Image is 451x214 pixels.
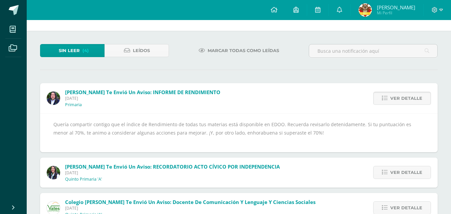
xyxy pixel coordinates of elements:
[47,166,60,179] img: 17d60be5ef358e114dc0f01a4fe601a5.png
[65,102,82,108] p: Primaria
[190,44,287,57] a: Marcar todas como leídas
[82,44,89,57] span: (4)
[309,44,437,57] input: Busca una notificación aquí
[390,92,422,104] span: Ver detalle
[208,44,279,57] span: Marcar todas como leídas
[65,89,220,95] span: [PERSON_NAME] te envió un aviso: INFORME DE RENDIMIENTO
[40,44,104,57] a: Sin leer(4)
[65,199,315,205] span: Colegio [PERSON_NAME] te envió un aviso: Docente de Comunicación y Lenguaje y Ciencias Sociales
[359,3,372,17] img: 55cd4609078b6f5449d0df1f1668bde8.png
[65,170,280,176] span: [DATE]
[53,120,424,146] div: Quería compartir contigo que el índice de Rendimiento de todas tus materias está disponible en ED...
[377,10,415,16] span: Mi Perfil
[59,44,80,57] span: Sin leer
[65,205,315,211] span: [DATE]
[65,163,280,170] span: [PERSON_NAME] te envió un aviso: RECORDATORIO ACTO CÍVICO POR INDEPENDENCIA
[65,95,220,101] span: [DATE]
[390,202,422,214] span: Ver detalle
[377,4,415,11] span: [PERSON_NAME]
[390,166,422,179] span: Ver detalle
[104,44,169,57] a: Leídos
[65,177,102,182] p: Quinto Primaria 'A'
[47,91,60,105] img: ee34ef986f03f45fc2392d0669348478.png
[133,44,150,57] span: Leídos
